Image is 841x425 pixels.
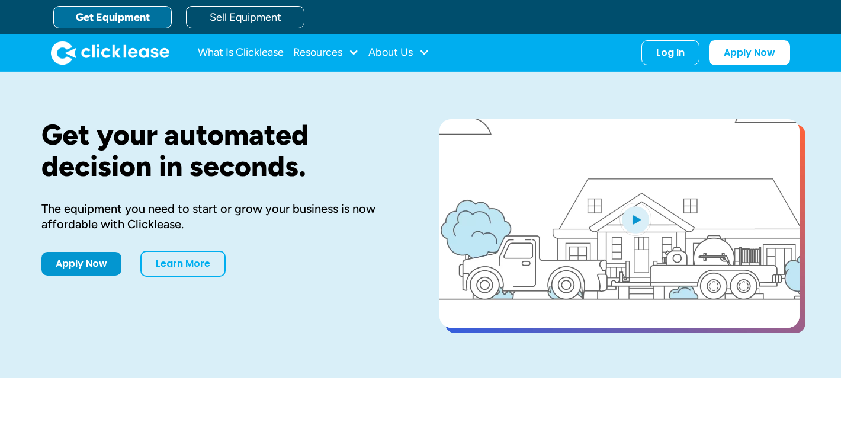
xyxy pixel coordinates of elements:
div: Log In [656,47,685,59]
a: open lightbox [439,119,800,328]
div: The equipment you need to start or grow your business is now affordable with Clicklease. [41,201,402,232]
div: Resources [293,41,359,65]
img: Clicklease logo [51,41,169,65]
div: About Us [368,41,429,65]
h1: Get your automated decision in seconds. [41,119,402,182]
a: Learn More [140,251,226,277]
img: Blue play button logo on a light blue circular background [619,203,651,236]
a: home [51,41,169,65]
a: Get Equipment [53,6,172,28]
a: What Is Clicklease [198,41,284,65]
a: Apply Now [709,40,790,65]
a: Apply Now [41,252,121,276]
a: Sell Equipment [186,6,304,28]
